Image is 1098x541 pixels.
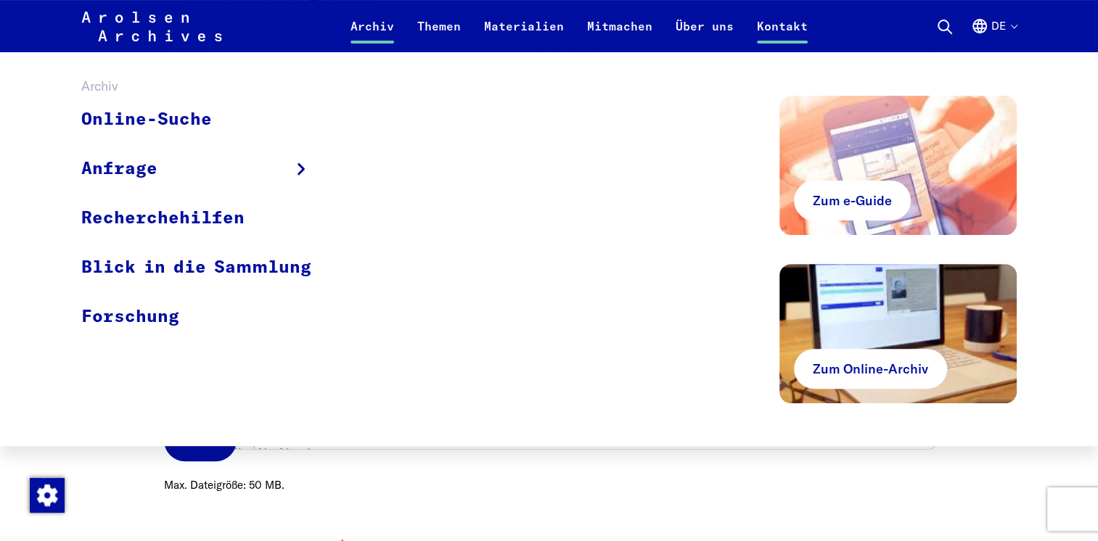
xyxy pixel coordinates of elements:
[81,96,330,403] ul: Archiv
[81,96,330,144] a: Online-Suche
[30,478,65,513] img: Zustimmung ändern
[339,9,819,44] nav: Primär
[81,292,330,341] a: Forschung
[575,17,664,52] a: Mitmachen
[339,17,406,52] a: Archiv
[794,181,911,220] a: Zum e-Guide
[745,17,819,52] a: Kontakt
[813,191,892,210] span: Zum e-Guide
[971,17,1017,52] button: Deutsch, Sprachauswahl
[794,349,947,389] a: Zum Online-Archiv
[664,17,745,52] a: Über uns
[81,144,330,194] a: Anfrage
[472,17,575,52] a: Materialien
[406,17,472,52] a: Themen
[81,243,330,292] a: Blick in die Sammlung
[81,194,330,243] a: Recherchehilfen
[813,359,928,379] span: Zum Online-Archiv
[164,468,935,494] span: Max. Dateigröße: 50 MB.
[81,156,157,182] span: Anfrage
